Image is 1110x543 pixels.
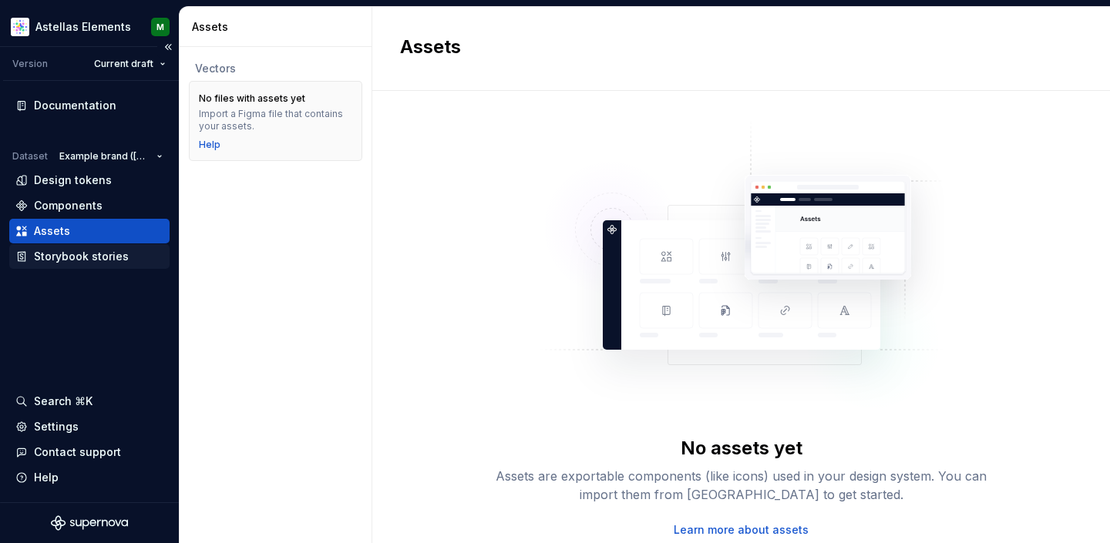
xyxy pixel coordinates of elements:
a: Assets [9,219,170,243]
div: Help [34,470,59,485]
div: Import a Figma file that contains your assets. [199,108,352,132]
a: Design tokens [9,168,170,193]
button: Current draft [87,53,173,75]
img: b2369ad3-f38c-46c1-b2a2-f2452fdbdcd2.png [11,18,29,36]
a: Documentation [9,93,170,118]
div: Search ⌘K [34,394,92,409]
button: Collapse sidebar [157,36,179,58]
div: M [156,21,164,33]
a: Storybook stories [9,244,170,269]
div: Dataset [12,150,48,163]
a: Help [199,139,220,151]
a: Components [9,193,170,218]
div: Storybook stories [34,249,129,264]
div: No assets yet [681,436,802,461]
div: Assets [34,223,70,239]
span: Example brand ([GEOGRAPHIC_DATA]) [59,150,150,163]
div: Design tokens [34,173,112,188]
div: No files with assets yet [199,92,305,105]
a: Learn more about assets [674,522,809,538]
button: Example brand ([GEOGRAPHIC_DATA]) [52,146,170,167]
button: Help [9,465,170,490]
div: Contact support [34,444,121,460]
button: Contact support [9,440,170,464]
h2: Assets [400,35,1064,59]
span: Current draft [94,58,153,70]
div: Vectors [195,61,356,76]
div: Astellas Elements [35,19,131,35]
div: Settings [34,419,79,434]
div: Components [34,198,103,213]
div: Documentation [34,98,116,113]
svg: Supernova Logo [51,515,128,531]
button: Search ⌘K [9,389,170,414]
div: Version [12,58,48,70]
div: Assets are exportable components (like icons) used in your design system. You can import them fro... [495,467,988,504]
div: Assets [192,19,365,35]
a: Settings [9,414,170,439]
button: Astellas ElementsM [3,10,176,43]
